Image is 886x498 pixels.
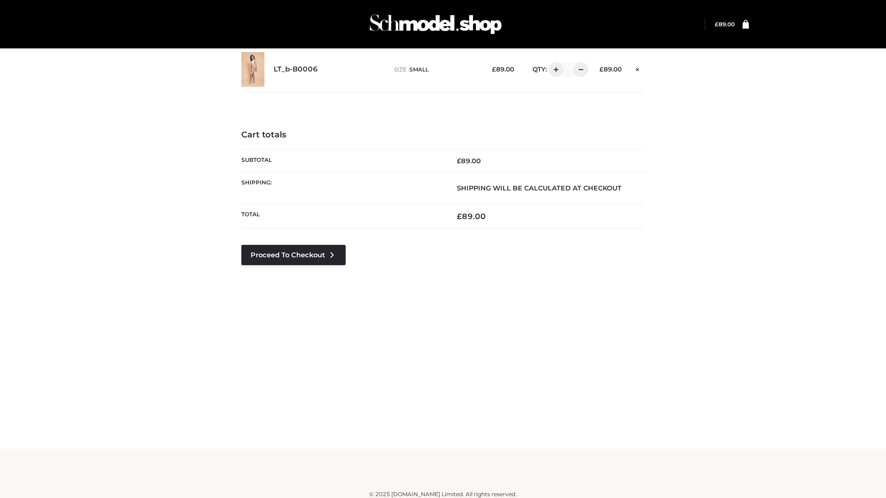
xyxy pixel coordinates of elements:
[274,65,318,74] a: LT_b-B0006
[241,172,443,204] th: Shipping:
[492,65,514,73] bdi: 89.00
[366,6,505,42] img: Schmodel Admin 964
[409,66,429,73] span: SMALL
[599,65,604,73] span: £
[457,212,462,221] span: £
[715,21,735,28] a: £89.00
[241,149,443,172] th: Subtotal
[241,130,645,140] h4: Cart totals
[492,65,496,73] span: £
[394,65,478,74] p: size :
[457,212,486,221] bdi: 89.00
[241,204,443,229] th: Total
[241,245,346,265] a: Proceed to Checkout
[457,184,622,192] strong: Shipping will be calculated at checkout
[241,52,264,87] img: LT_b-B0006 - SMALL
[457,157,461,165] span: £
[599,65,622,73] bdi: 89.00
[715,21,735,28] bdi: 89.00
[715,21,718,28] span: £
[457,157,481,165] bdi: 89.00
[523,62,585,77] div: QTY:
[631,62,645,74] a: Remove this item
